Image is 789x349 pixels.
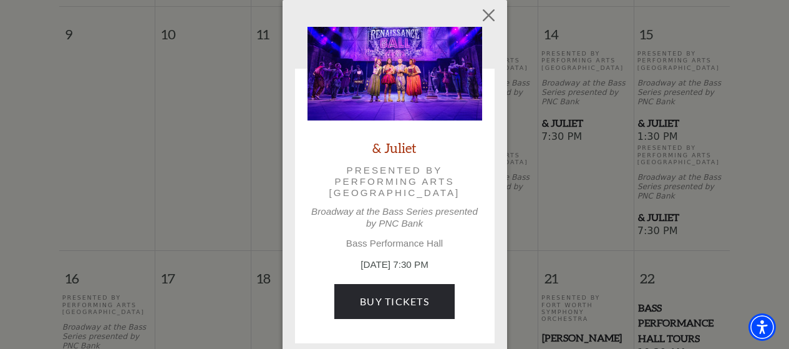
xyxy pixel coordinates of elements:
p: Bass Performance Hall [307,238,482,249]
img: & Juliet [307,27,482,120]
div: Accessibility Menu [748,313,776,341]
a: & Juliet [372,139,417,156]
button: Close [477,4,500,27]
p: Broadway at the Bass Series presented by PNC Bank [307,206,482,229]
p: [DATE] 7:30 PM [307,258,482,272]
a: Buy Tickets [334,284,455,319]
p: Presented by Performing Arts [GEOGRAPHIC_DATA] [325,165,465,199]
